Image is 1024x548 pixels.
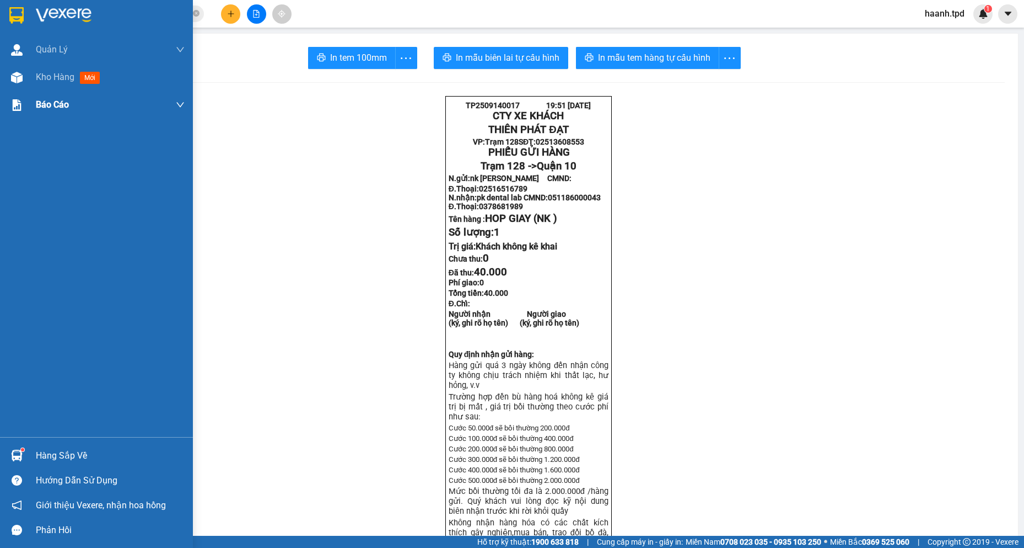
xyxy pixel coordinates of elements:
span: Hỗ trợ kỹ thuật: [477,536,579,548]
span: Miền Bắc [830,536,909,548]
span: ⚪️ [824,540,827,544]
span: HOP GIAY (NK ) [485,212,557,225]
span: Trạm 128 -> [481,160,576,172]
strong: Quy định nhận gửi hàng: [449,350,535,359]
button: printerIn tem 100mm [308,47,396,69]
strong: Chưa thu: [449,254,489,263]
strong: 0369 525 060 [862,538,909,546]
span: 0 [479,278,484,287]
strong: Người nhận Người giao [449,310,566,318]
span: Khách không kê khai [476,241,557,252]
img: warehouse-icon [11,450,23,461]
span: close-circle [193,10,200,17]
img: warehouse-icon [11,44,23,56]
span: Quận 10 [537,160,576,172]
strong: THIÊN PHÁT ĐẠT [488,124,568,136]
strong: N.nhận: [449,193,601,202]
span: pk dental lab CMND: [477,193,601,202]
span: 1 [986,5,990,13]
strong: N.gửi: [449,174,572,183]
span: Trị giá: [449,241,557,252]
span: 19:51 [546,101,566,110]
span: down [176,100,185,109]
span: In mẫu biên lai tự cấu hình [456,51,559,65]
strong: VP: SĐT: [27,41,138,50]
span: Trạm 128 [485,137,519,146]
span: caret-down [1003,9,1013,19]
img: icon-new-feature [978,9,988,19]
span: In mẫu tem hàng tự cấu hình [598,51,710,65]
span: In tem 100mm [330,51,387,65]
span: 1 [494,226,500,238]
strong: Đã thu: [449,268,507,277]
span: more [396,51,417,65]
span: Cước 100.000đ sẽ bồi thường 400.000đ [449,434,574,443]
strong: N.gửi: [3,78,126,87]
span: Giới thiệu Vexere, nhận hoa hồng [36,498,166,512]
span: 40.000 [484,289,508,297]
sup: 1 [21,448,24,451]
span: Cước 200.000đ sẽ bồi thường 800.000đ [449,445,574,453]
span: 051186000043 [548,193,601,202]
span: [DATE] [568,101,591,110]
span: plus [227,10,235,18]
span: 02516516789 [479,184,527,193]
strong: (ký, ghi rõ họ tên) (ký, ghi rõ họ tên) [449,318,579,327]
div: Phản hồi [36,522,185,539]
span: | [587,536,589,548]
span: Đ.Chỉ: [449,299,470,308]
span: Cước 300.000đ sẽ bồi thường 1.200.000đ [449,455,580,464]
strong: Đ.Thoại: [449,202,523,211]
span: Số lượng: [449,226,500,238]
button: printerIn mẫu tem hàng tự cấu hình [576,47,719,69]
span: Miền Nam [686,536,821,548]
span: Báo cáo [36,98,69,111]
button: file-add [247,4,266,24]
strong: Đ.Thoại: [449,184,527,193]
span: file-add [252,10,260,18]
span: 0 [483,252,489,264]
div: Hướng dẫn sử dụng [36,472,185,489]
img: logo-vxr [9,7,24,24]
strong: VP: SĐT: [473,137,584,146]
span: PHIẾU GỬI HÀNG [43,50,125,62]
strong: 1900 633 818 [531,538,579,546]
span: copyright [963,538,971,546]
button: more [395,47,417,69]
span: Quận 10 [91,64,131,76]
strong: Phí giao: [449,278,484,287]
span: haanh.tpd [916,7,973,20]
strong: CTY XE KHÁCH [493,110,564,122]
div: Hàng sắp về [36,448,185,464]
span: 40.000 [474,266,507,278]
span: aim [278,10,285,18]
span: Trường hợp đền bù hàng hoá không kê giá trị bị mất , giá trị bồi thường theo cước phí như sau: [449,392,608,422]
span: TP2509140017 [20,5,74,14]
span: 02513608553 [536,137,584,146]
span: printer [585,53,594,63]
span: TP2509140017 [466,101,520,110]
span: mới [80,72,100,84]
span: 0378681989 [479,202,523,211]
span: Kho hàng [36,72,74,82]
span: Trạm 128 -> [35,64,131,76]
span: notification [12,500,22,510]
span: Quản Lý [36,42,68,56]
strong: Tên hàng : [449,215,557,224]
button: printerIn mẫu biên lai tự cấu hình [434,47,568,69]
span: down [176,45,185,54]
button: plus [221,4,240,24]
span: question-circle [12,475,22,486]
img: solution-icon [11,99,23,111]
span: Cước 500.000đ sẽ bồi thường 2.000.000đ [449,476,580,485]
span: 19:51 [101,5,121,14]
span: close-circle [193,9,200,19]
button: caret-down [998,4,1017,24]
strong: 0708 023 035 - 0935 103 250 [720,538,821,546]
span: nk [PERSON_NAME] CMND: [470,174,572,183]
span: nk [PERSON_NAME] CMND: [25,78,126,87]
span: Tổng tiền: [449,289,508,297]
span: Mức bồi thường tối đa là 2.000.000đ /hàng gửi. Quý khách vui lòng đọc kỹ nội dung biên nhận trước... [449,486,608,516]
sup: 1 [984,5,992,13]
button: more [719,47,741,69]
